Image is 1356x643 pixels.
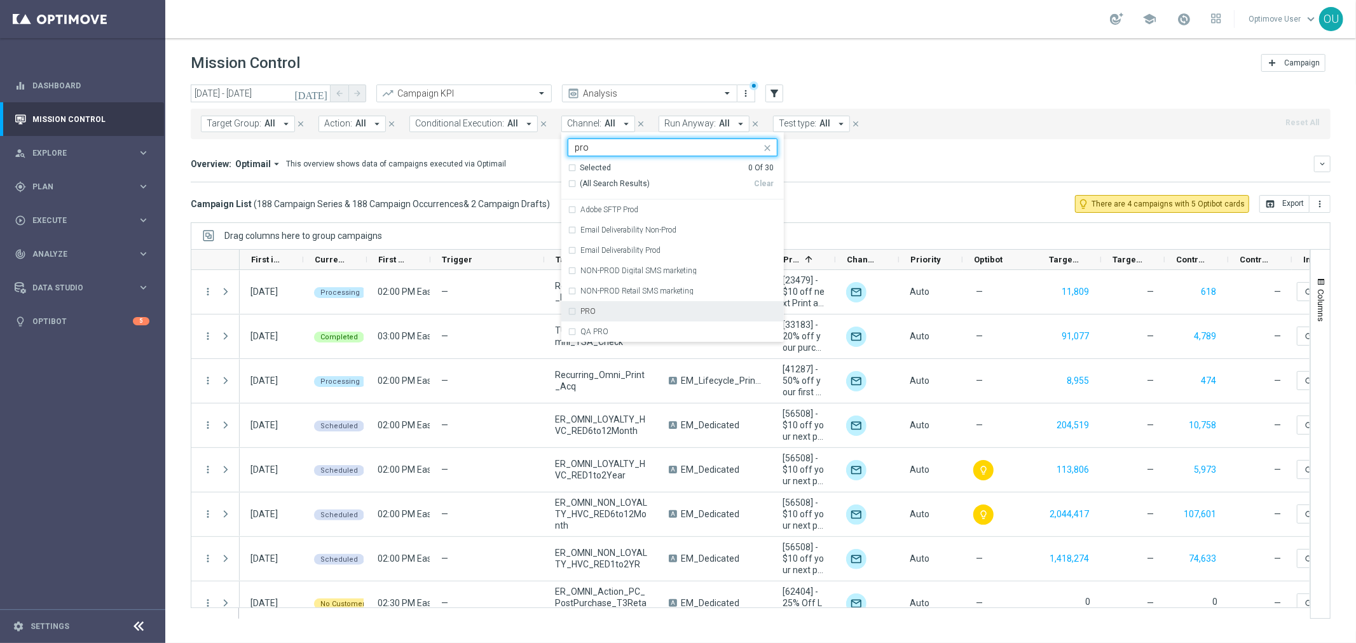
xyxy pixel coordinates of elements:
button: Test type: All arrow_drop_down [773,116,850,132]
i: more_vert [202,375,214,386]
i: keyboard_arrow_right [137,248,149,260]
div: 5 [133,317,149,325]
span: All [819,118,830,129]
ng-select: Campaign KPI [376,85,552,102]
button: play_circle_outline Execute keyboard_arrow_right [14,215,150,226]
button: filter_alt [765,85,783,102]
div: Data Studio [15,282,137,294]
i: more_vert [202,553,214,564]
img: Optimail [846,504,866,525]
i: refresh [1304,376,1313,385]
i: close [636,119,645,128]
span: Data Studio [32,284,137,292]
span: Execute [32,217,137,224]
span: — [1147,287,1154,297]
span: Target Group [556,255,609,264]
span: Columns [1316,289,1326,321]
label: 0 [1085,596,1090,607]
button: close [635,117,647,131]
button: gps_fixed Plan keyboard_arrow_right [14,182,150,192]
button: refreshCalculate [1297,504,1353,524]
i: close [851,119,860,128]
div: QA PRO [568,321,777,342]
span: keyboard_arrow_down [1304,12,1318,26]
div: 16 Sep 2025, Tuesday [250,286,278,297]
i: keyboard_arrow_right [137,147,149,159]
label: NON-PROD Digital SMS marketing [580,267,697,274]
span: Auto [910,331,929,341]
multiple-options-button: Export to CSV [1259,198,1331,208]
div: Mission Control [15,102,149,136]
button: close [850,117,861,131]
span: A [669,555,677,562]
button: more_vert [1310,195,1331,213]
button: 11,809 [1060,284,1090,300]
span: — [976,286,983,297]
button: equalizer Dashboard [14,81,150,91]
span: Auto [910,287,929,297]
span: ) [547,198,550,210]
i: refresh [1304,421,1313,430]
button: Conditional Execution: All arrow_drop_down [409,116,538,132]
span: 02:00 PM Eastern Time (New York) (UTC -04:00) [378,420,581,430]
div: Row Groups [224,231,382,241]
div: Press SPACE to select this row. [191,581,240,626]
button: open_in_browser Export [1259,195,1310,213]
span: Trigger [442,255,472,264]
span: Run Anyway: [664,118,716,129]
span: Channel: [567,118,601,129]
button: more_vert [202,330,214,342]
i: play_circle_outline [15,215,26,226]
button: 10,758 [1188,417,1217,433]
i: equalizer [15,80,26,91]
button: refreshCalculate [1297,460,1353,479]
span: Targeted Response Rate [1113,255,1143,264]
ng-dropdown-panel: Options list [561,163,784,342]
i: more_vert [741,88,751,98]
span: — [1274,376,1281,386]
i: more_vert [202,464,214,475]
button: 474 [1200,373,1217,389]
button: refreshCalculate [1297,371,1353,390]
div: 16 Sep 2025, Tuesday [250,419,278,431]
span: ER_OMNI_LOYALTY_HVC_RED1to2Year [555,458,647,481]
div: Email Deliverability Prod [568,240,777,261]
div: lightbulb Optibot 5 [14,316,150,327]
div: Press SPACE to select this row. [191,315,240,359]
span: Action: [324,118,352,129]
span: All [507,118,518,129]
img: Optimail [846,282,866,302]
button: refreshCalculate [1297,416,1353,435]
span: Control Response Rate [1240,255,1270,264]
button: 8,955 [1065,373,1090,389]
i: arrow_drop_down [523,118,535,130]
i: preview [567,87,580,100]
span: (All Search Results) [580,179,650,189]
a: Settings [31,623,69,630]
i: close [296,119,305,128]
button: 113,806 [1055,462,1090,478]
button: 5,973 [1193,462,1217,478]
span: EM_Lifecycle_PrintMarketing [681,375,761,386]
i: close [539,119,548,128]
button: lightbulb_outline There are 4 campaigns with 5 Optibot cards [1075,195,1249,213]
span: Channel [847,255,877,264]
span: 188 Campaign Series & 188 Campaign Occurrences [257,198,463,210]
button: Action: All arrow_drop_down [318,116,386,132]
colored-tag: Processing [314,286,366,298]
a: Mission Control [32,102,149,136]
div: Execute [15,215,137,226]
span: Auto [910,420,929,430]
i: keyboard_arrow_down [1318,159,1327,168]
i: arrow_drop_down [371,118,383,130]
div: Selected [580,163,611,173]
span: Test type: [779,118,816,129]
div: person_search Explore keyboard_arrow_right [14,148,150,158]
colored-tag: Completed [314,330,364,342]
label: Adobe SFTP Prod [580,206,638,213]
span: & [463,199,469,209]
button: refreshCalculate [1297,327,1353,346]
i: person_search [15,147,26,159]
